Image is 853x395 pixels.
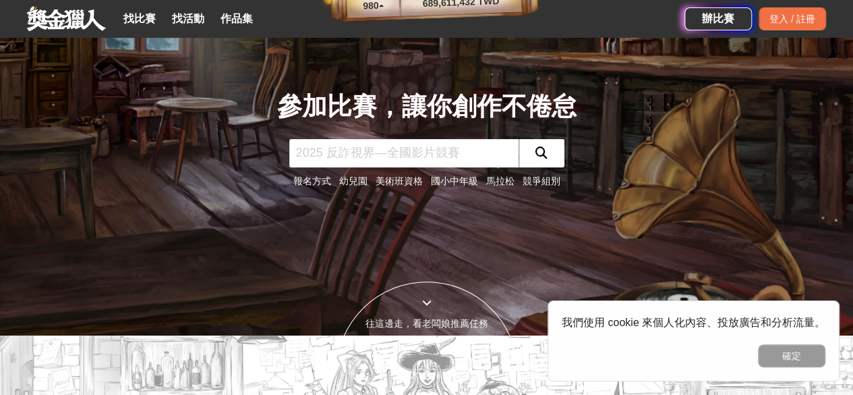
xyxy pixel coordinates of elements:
div: 往這邊走，看老闆娘推薦任務 [336,317,517,331]
a: 報名方式 [293,176,331,186]
a: 美術班資格 [376,176,423,186]
a: 馬拉松 [486,176,514,186]
input: 2025 反詐視界—全國影片競賽 [289,139,519,167]
div: 參加比賽，讓你創作不倦怠 [277,88,577,126]
a: 找活動 [167,9,210,28]
div: 登入 / 註冊 [759,7,826,30]
a: 幼兒園 [339,176,367,186]
a: 辦比賽 [684,7,752,30]
button: 確定 [758,344,825,367]
a: 競爭組別 [523,176,560,186]
a: 找比賽 [118,9,161,28]
a: 國小中年級 [431,176,478,186]
a: 作品集 [215,9,258,28]
span: 我們使用 cookie 來個人化內容、投放廣告和分析流量。 [562,317,825,328]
